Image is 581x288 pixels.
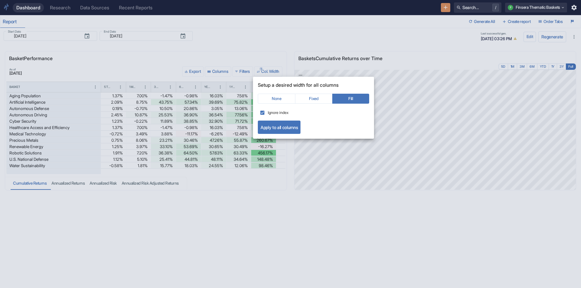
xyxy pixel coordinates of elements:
[258,82,369,89] p: Setup a desired width for all columns
[258,121,300,134] button: Apply to all columns
[332,94,369,104] button: Fill
[268,110,289,116] span: Ignore index
[295,94,333,104] button: Fixed
[258,94,295,104] button: None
